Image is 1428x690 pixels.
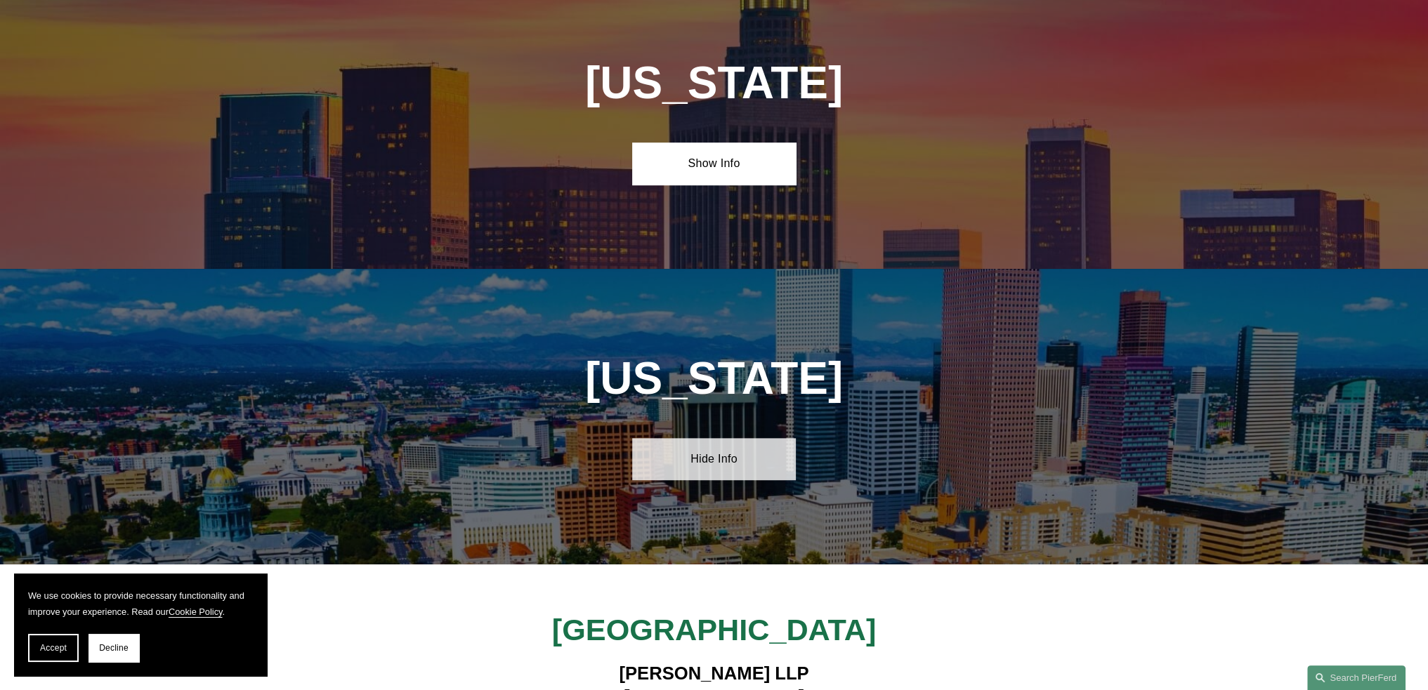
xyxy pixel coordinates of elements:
h1: [US_STATE] [509,58,919,109]
button: Accept [28,634,79,662]
p: We use cookies to provide necessary functionality and improve your experience. Read our . [28,588,253,620]
h1: [US_STATE] [509,353,919,404]
span: [GEOGRAPHIC_DATA] [552,613,876,646]
a: Hide Info [632,438,796,480]
a: Show Info [632,142,796,185]
span: Accept [40,643,67,653]
a: Cookie Policy [169,606,223,617]
section: Cookie banner [14,573,267,676]
button: Decline [89,634,139,662]
a: Search this site [1307,665,1406,690]
span: Decline [99,643,129,653]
